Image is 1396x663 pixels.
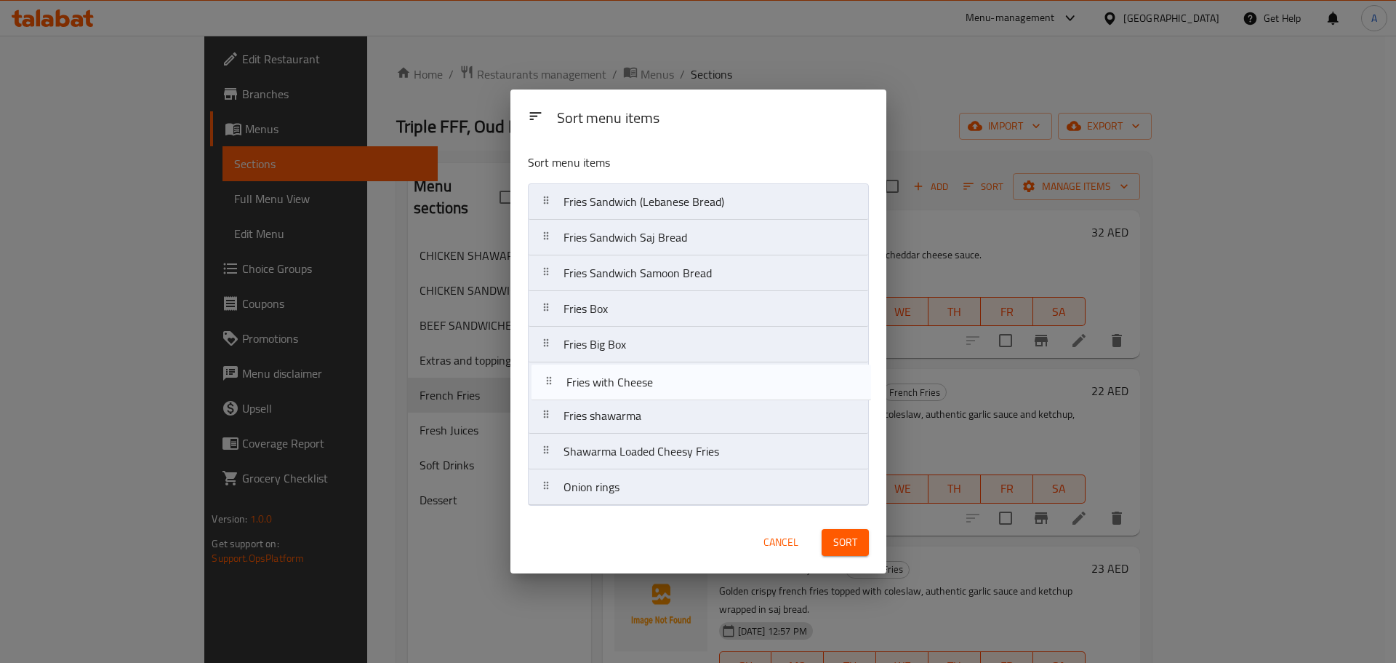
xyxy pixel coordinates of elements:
span: Cancel [763,533,798,552]
span: Sort [833,533,857,552]
button: Cancel [758,529,804,556]
div: Sort menu items [551,103,875,135]
button: Sort [822,529,869,556]
p: Sort menu items [528,154,798,172]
